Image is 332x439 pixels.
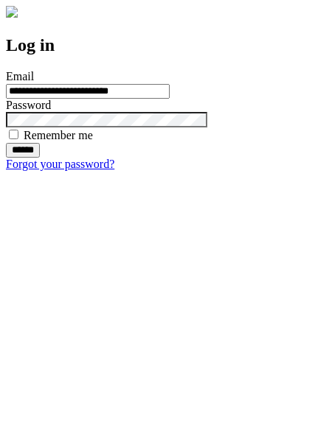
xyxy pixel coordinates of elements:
label: Email [6,70,34,82]
a: Forgot your password? [6,158,114,170]
img: logo-4e3dc11c47720685a147b03b5a06dd966a58ff35d612b21f08c02c0306f2b779.png [6,6,18,18]
label: Remember me [24,129,93,141]
label: Password [6,99,51,111]
h2: Log in [6,35,326,55]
